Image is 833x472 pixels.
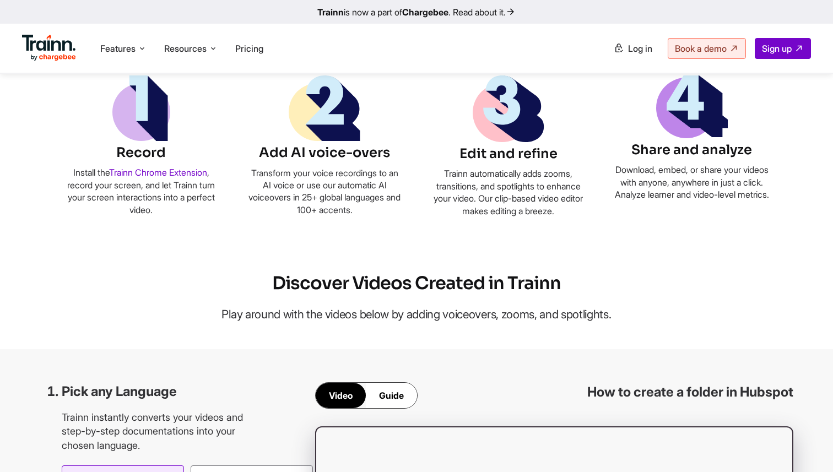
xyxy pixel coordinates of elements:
[615,164,769,200] p: Download, embed, or share your videos with anyone, anywhere in just a click. Analyze learner and ...
[615,141,769,160] h6: Share and analyze
[210,272,623,295] h2: Discover Videos Created in Trainn
[668,38,746,59] a: Book a demo
[628,43,652,54] span: Log in
[64,144,218,162] h6: Record
[675,43,727,54] span: Book a demo
[64,166,218,216] p: Install the , record your screen, and let Trainn turn your screen interactions into a perfect video.
[656,75,728,138] img: step-four | | Video creation | Online video creator | Online video editor
[164,42,207,55] span: Resources
[316,383,366,408] div: Video
[473,75,544,142] img: step-three | | Video creation | Online video creator | Online video editor
[587,383,793,402] h3: How to create a folder in Hubspot
[100,42,136,55] span: Features
[112,75,170,141] img: step-one | | Video creation | Online video creator | Online video editor
[607,39,659,58] a: Log in
[109,167,207,178] a: Trainn Chrome Extension
[62,382,260,401] h3: Pick any Language
[778,419,833,472] iframe: Chat Widget
[289,75,360,141] img: step-two | | Video creation | Online video creator | Online video editor
[366,383,417,408] div: Guide
[402,7,448,18] b: Chargebee
[62,410,260,452] p: Trainn instantly converts your videos and step-by-step documentations into your chosen language.
[22,35,76,61] img: Trainn Logo
[431,145,586,164] h6: Edit and refine
[431,167,586,217] p: Trainn automatically adds zooms, transitions, and spotlights to enhance your video. Our clip-base...
[247,144,402,162] h6: Add AI voice-overs
[762,43,792,54] span: Sign up
[210,302,623,327] p: Play around with the videos below by adding voiceovers, zooms, and spotlights.
[247,167,402,216] p: Transform your voice recordings to an AI voice or use our automatic AI voiceovers in 25+ global l...
[235,43,263,54] a: Pricing
[317,7,344,18] b: Trainn
[755,38,811,59] a: Sign up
